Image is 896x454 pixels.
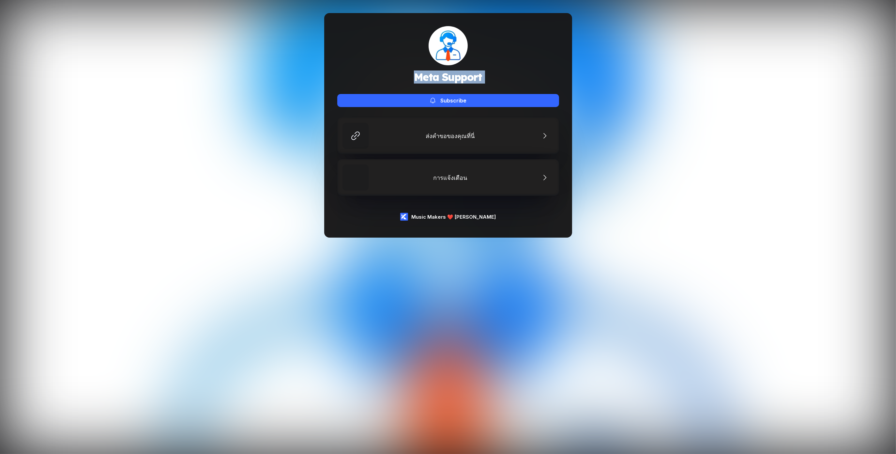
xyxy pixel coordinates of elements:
[441,97,467,104] div: Subscribe
[429,26,468,65] div: Meta Support
[337,159,559,196] a: การแจ้งเตือน
[414,70,482,84] h1: Meta Support
[426,131,478,141] div: ส่งคำขอของคุณที่นี่
[337,94,559,107] button: Subscribe
[429,26,468,65] img: 160x160
[433,173,471,182] div: การแจ้งเตือน
[337,117,559,154] a: ส่งคำขอของคุณที่นี่
[411,214,496,220] div: Music Makers ❤️ [PERSON_NAME]
[400,213,496,221] a: Music Makers ❤️ [PERSON_NAME]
